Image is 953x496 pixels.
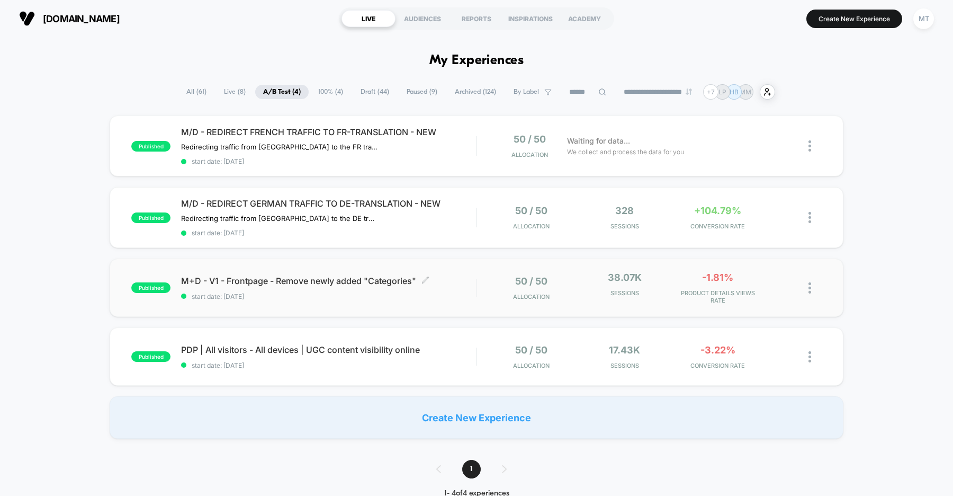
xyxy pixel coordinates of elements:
[181,344,476,355] span: PDP | All visitors - All devices | UGC content visibility online
[16,10,123,27] button: [DOMAIN_NAME]
[449,10,504,27] div: REPORTS
[513,223,550,230] span: Allocation
[504,10,558,27] div: INSPIRATIONS
[181,276,476,286] span: M+D - V1 - Frontpage - Remove newly added "Categories"
[131,282,170,293] span: published
[429,53,524,68] h1: My Experiences
[730,88,739,96] p: HB
[181,361,476,369] span: start date: [DATE]
[216,85,254,99] span: Live ( 8 )
[609,344,640,356] span: 17.43k
[581,223,669,230] span: Sessions
[674,223,762,230] span: CONVERSION RATE
[399,85,445,99] span: Paused ( 9 )
[910,8,937,30] button: MT
[514,134,546,145] span: 50 / 50
[515,276,547,287] span: 50 / 50
[181,127,476,137] span: M/D - REDIRECT FRENCH TRAFFIC TO FR-TRANSLATION - NEW
[447,85,504,99] span: Archived ( 124 )
[110,396,843,439] div: Create New Experience
[674,362,762,369] span: CONVERSION RATE
[181,293,476,300] span: start date: [DATE]
[178,85,214,99] span: All ( 61 )
[806,10,902,28] button: Create New Experience
[181,157,476,165] span: start date: [DATE]
[19,11,35,26] img: Visually logo
[700,344,735,356] span: -3.22%
[808,140,811,152] img: close
[703,84,718,100] div: + 7
[255,85,309,99] span: A/B Test ( 4 )
[515,205,547,216] span: 50 / 50
[581,362,669,369] span: Sessions
[131,351,170,362] span: published
[181,143,377,151] span: Redirecting traffic from [GEOGRAPHIC_DATA] to the FR translation of the website.
[558,10,612,27] div: ACADEMY
[462,460,481,479] span: 1
[808,351,811,362] img: close
[514,88,539,96] span: By Label
[718,88,726,96] p: LP
[515,344,547,356] span: 50 / 50
[181,214,377,223] span: Redirecting traffic from [GEOGRAPHIC_DATA] to the DE translation of the website.
[511,151,548,158] span: Allocation
[913,8,934,29] div: MT
[808,282,811,294] img: close
[395,10,449,27] div: AUDIENCES
[694,205,741,216] span: +104.79%
[808,212,811,223] img: close
[674,289,762,304] span: PRODUCT DETAILS VIEWS RATE
[686,88,692,95] img: end
[310,85,351,99] span: 100% ( 4 )
[181,229,476,237] span: start date: [DATE]
[341,10,395,27] div: LIVE
[513,293,550,300] span: Allocation
[181,198,476,209] span: M/D - REDIRECT GERMAN TRAFFIC TO DE-TRANSLATION - NEW
[353,85,397,99] span: Draft ( 44 )
[131,212,170,223] span: published
[702,272,733,283] span: -1.81%
[615,205,634,216] span: 328
[131,141,170,152] span: published
[740,88,751,96] p: MM
[567,147,684,157] span: We collect and process the data for you
[513,362,550,369] span: Allocation
[567,135,630,147] span: Waiting for data...
[581,289,669,297] span: Sessions
[43,13,120,24] span: [DOMAIN_NAME]
[608,272,642,283] span: 38.07k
